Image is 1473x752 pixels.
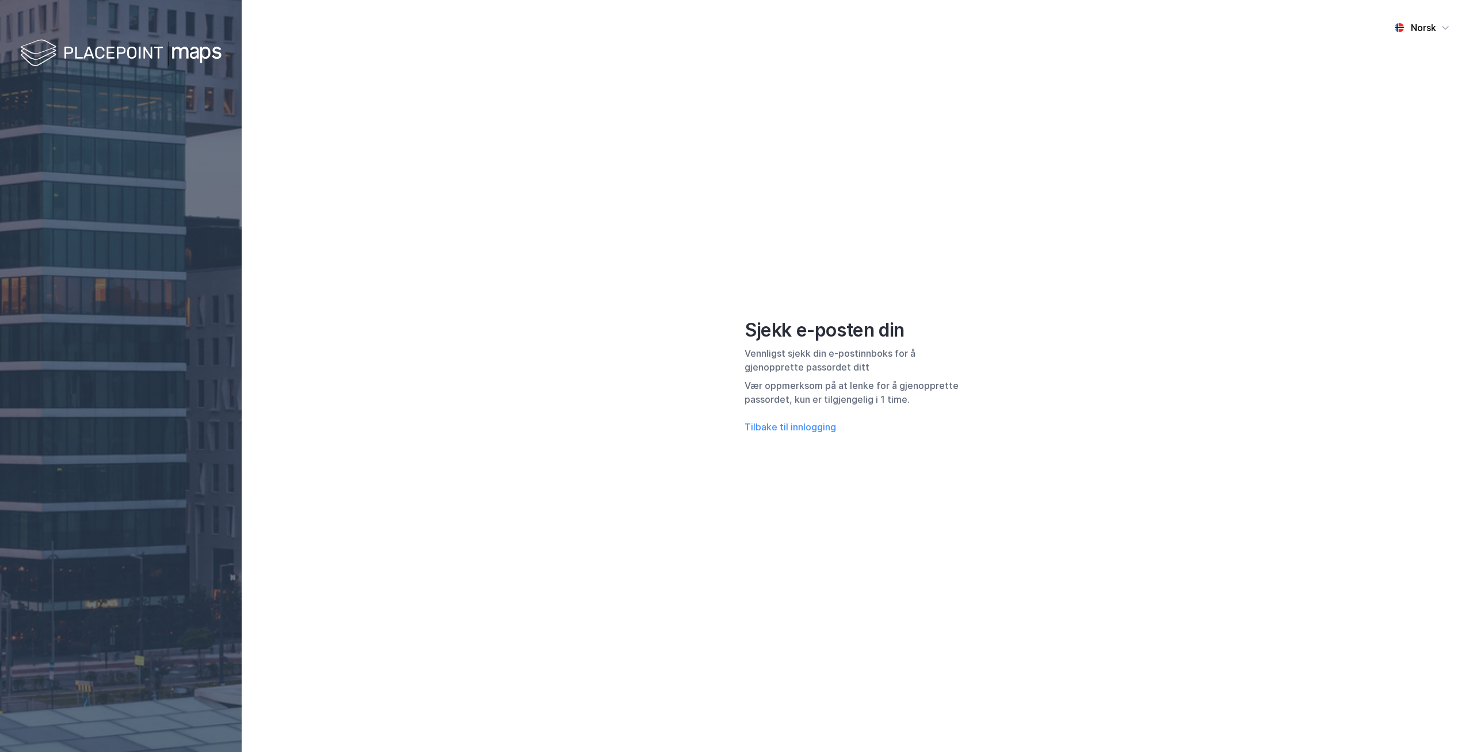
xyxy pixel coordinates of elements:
div: Norsk [1411,21,1436,35]
div: Sjekk e-posten din [745,319,970,342]
button: Tilbake til innlogging [745,420,836,434]
div: Kontrollprogram for chat [1415,697,1473,752]
div: Vennligst sjekk din e-postinnboks for å gjenopprette passordet ditt [745,346,970,374]
iframe: Chat Widget [1415,697,1473,752]
img: logo-white.f07954bde2210d2a523dddb988cd2aa7.svg [20,37,222,71]
div: Vær oppmerksom på at lenke for å gjenopprette passordet, kun er tilgjengelig i 1 time. [745,379,970,406]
